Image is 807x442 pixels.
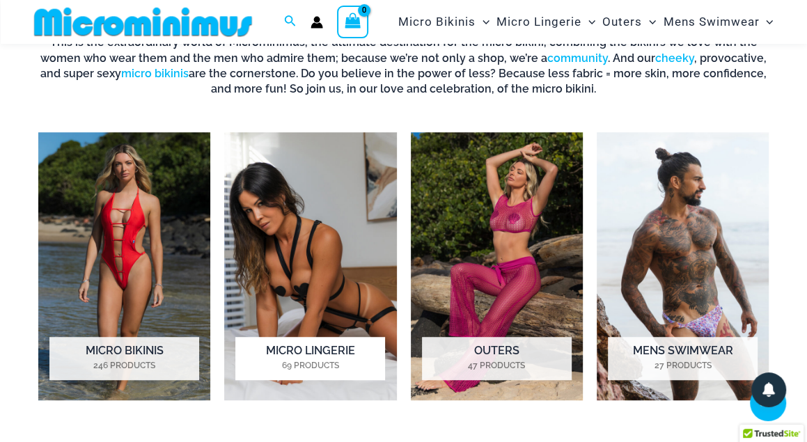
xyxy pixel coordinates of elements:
a: OutersMenu ToggleMenu Toggle [599,4,659,40]
a: Visit product category Micro Bikinis [38,132,210,400]
a: Mens SwimwearMenu ToggleMenu Toggle [659,4,776,40]
mark: 246 Products [49,359,199,372]
img: Mens Swimwear [597,132,769,400]
span: Micro Lingerie [496,4,581,40]
span: Menu Toggle [642,4,656,40]
img: MM SHOP LOGO FLAT [29,6,258,38]
h2: Outers [422,337,572,380]
a: Visit product category Mens Swimwear [597,132,769,400]
span: Mens Swimwear [663,4,759,40]
span: Menu Toggle [581,4,595,40]
mark: 69 Products [235,359,385,372]
a: micro bikinis [121,67,189,80]
img: Micro Lingerie [224,132,396,400]
span: Outers [602,4,642,40]
span: Menu Toggle [476,4,489,40]
h2: Micro Bikinis [49,337,199,380]
a: Micro LingerieMenu ToggleMenu Toggle [493,4,599,40]
a: Micro BikinisMenu ToggleMenu Toggle [395,4,493,40]
h2: Micro Lingerie [235,337,385,380]
img: Outers [411,132,583,400]
span: Micro Bikinis [398,4,476,40]
a: View Shopping Cart, empty [337,6,369,38]
a: Visit product category Micro Lingerie [224,132,396,400]
a: community [547,52,608,65]
h6: This is the extraordinary world of Microminimus, the ultimate destination for the micro bikini, c... [38,35,769,97]
mark: 47 Products [422,359,572,372]
a: cheeky [655,52,694,65]
nav: Site Navigation [393,2,779,42]
mark: 27 Products [608,359,758,372]
img: Micro Bikinis [38,132,210,400]
a: Account icon link [311,16,323,29]
h2: Mens Swimwear [608,337,758,380]
span: Menu Toggle [759,4,773,40]
a: Visit product category Outers [411,132,583,400]
a: Search icon link [284,13,297,31]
